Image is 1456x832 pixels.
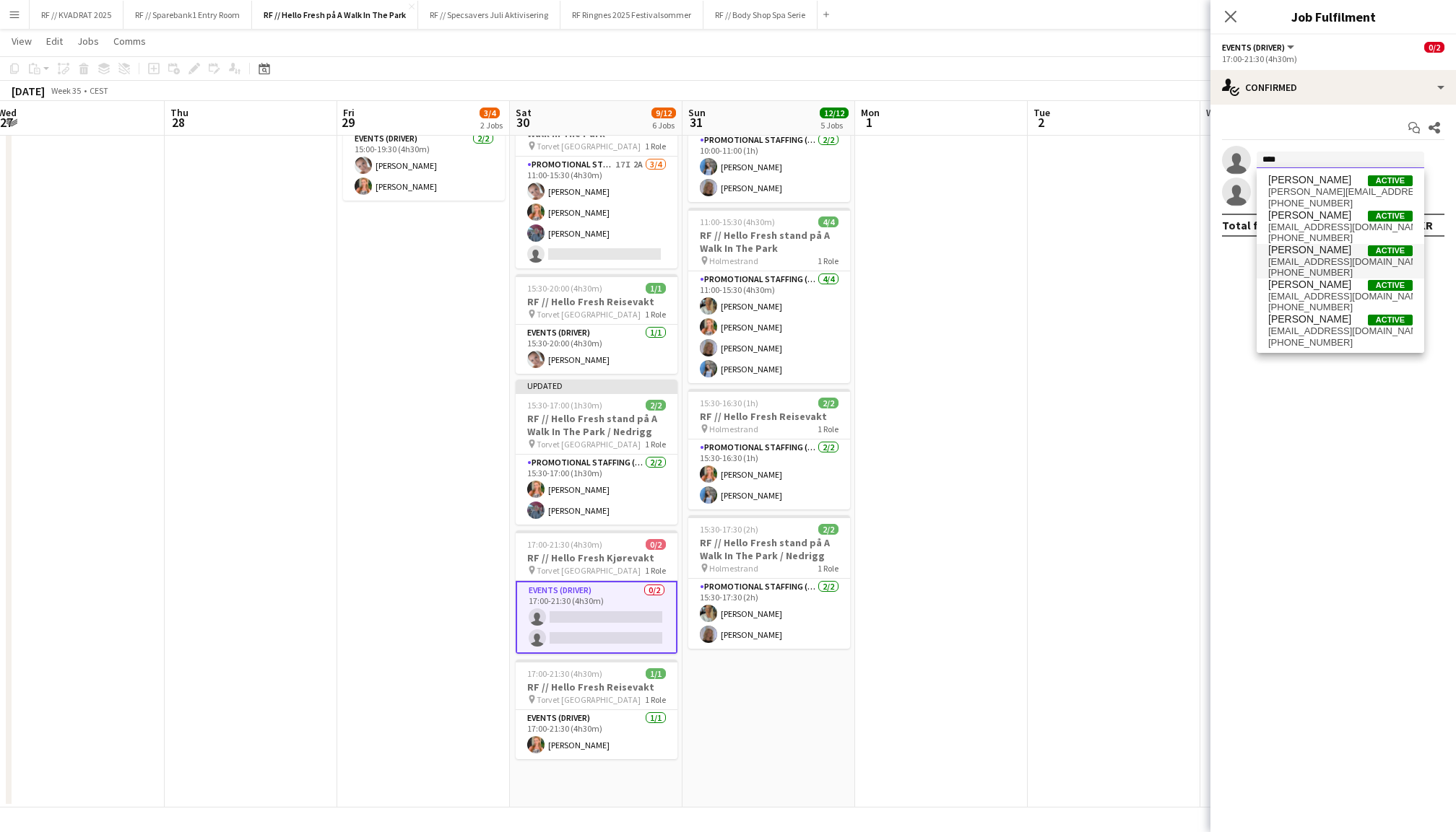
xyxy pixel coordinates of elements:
div: 6 Jobs [652,120,675,131]
app-card-role: Promotional Staffing (Promotional Staff)2/215:30-17:30 (2h)[PERSON_NAME][PERSON_NAME] [688,579,850,649]
div: Updated15:30-17:00 (1h30m)2/2RF // Hello Fresh stand på A Walk In The Park / Nedrigg Torvet [GEOG... [516,380,677,525]
a: Jobs [71,32,105,51]
span: 29 [341,114,355,131]
span: 1 Role [645,694,666,705]
span: 2 [1031,114,1050,131]
app-card-role: Promotional Staffing (Promotional Staff)2/215:30-16:30 (1h)[PERSON_NAME][PERSON_NAME] [688,439,850,509]
app-job-card: 15:30-20:00 (4h30m)1/1RF // Hello Fresh Reisevakt Torvet [GEOGRAPHIC_DATA]1 RoleEvents (Driver)1/... [516,274,677,374]
h3: RF // Hello Fresh stand på A Walk In The Park / Nedrigg [688,536,850,562]
button: RF // Sparebank1 Entry Room [123,1,252,29]
div: CEST [90,85,108,96]
span: Fri [343,106,355,119]
span: 15:30-20:00 (4h30m) [527,283,602,294]
span: 12/12 [820,108,849,118]
span: 1 Role [818,424,838,434]
h3: RF // Hello Fresh stand på A Walk In The Park [688,229,850,255]
div: 2 Jobs [480,120,503,131]
app-job-card: 17:00-21:30 (4h30m)1/1RF // Hello Fresh Reisevakt Torvet [GEOGRAPHIC_DATA]1 RoleEvents (Driver)1/... [516,660,677,759]
app-job-card: Updated11:00-15:30 (4h30m)3/4RF // Hello Fresh stand på A Walk In The Park Torvet [GEOGRAPHIC_DAT... [516,82,677,268]
span: Sun [688,106,706,119]
a: Comms [108,32,152,51]
app-card-role: Events (Driver)2/215:00-19:30 (4h30m)[PERSON_NAME][PERSON_NAME] [343,131,505,201]
span: Holmestrand [709,563,758,574]
span: Edit [46,35,63,48]
span: 1 [859,114,880,131]
div: 17:00-21:30 (4h30m)0/2RF // Hello Fresh Kjørevakt Torvet [GEOGRAPHIC_DATA]1 RoleEvents (Driver)0/... [516,530,677,654]
div: Total fee [1222,218,1271,232]
app-card-role: Events (Driver)1/117:00-21:30 (4h30m)[PERSON_NAME] [516,710,677,759]
span: noralaaouar00@gmail.com [1268,325,1413,337]
span: 3/4 [480,108,500,118]
span: Torvet [GEOGRAPHIC_DATA] [537,309,641,320]
span: Torvet [GEOGRAPHIC_DATA] [537,694,641,705]
span: Active [1368,175,1413,186]
span: 28 [168,114,188,131]
app-card-role: Events (Driver)0/217:00-21:30 (4h30m) [516,581,677,654]
span: +4741544921 [1268,198,1413,209]
span: nora@alvsaker.no [1268,186,1413,198]
button: RF // Specsavers Juli Aktivisering [418,1,560,29]
span: Jobs [77,35,99,48]
span: Mon [861,106,880,119]
button: RF Ringnes 2025 Festivalsommer [560,1,703,29]
span: 15:30-16:30 (1h) [700,398,758,408]
span: Comms [113,35,146,48]
h3: RF // Hello Fresh Reisevakt [516,680,677,693]
span: 1/1 [646,668,666,679]
button: RF // KVADRAT 2025 [30,1,123,29]
span: Nora Brekke Bystøl [1268,209,1351,222]
app-job-card: 10:00-11:00 (1h)2/2RF // Hello Fresh Reisevakt Holmestrand1 RolePromotional Staffing (Promotional... [688,82,850,202]
app-card-role: Promotional Staffing (Promotional Staff)17I2A3/411:00-15:30 (4h30m)[PERSON_NAME][PERSON_NAME][PER... [516,157,677,268]
h3: Job Fulfilment [1210,7,1456,26]
span: Active [1368,280,1413,291]
a: Edit [40,32,69,51]
span: 1 Role [645,309,666,320]
div: 5 Jobs [820,120,848,131]
span: Events (Driver) [1222,42,1285,53]
span: +4741605390 [1268,302,1413,313]
span: 17:00-21:30 (4h30m) [527,539,602,550]
span: 0/2 [646,539,666,550]
div: 15:30-16:30 (1h)2/2RF // Hello Fresh Reisevakt Holmestrand1 RolePromotional Staffing (Promotional... [688,389,850,509]
h3: RF // Hello Fresh Kjørevakt [516,551,677,564]
span: 2/2 [818,524,838,535]
span: 9/12 [651,108,676,118]
span: Active [1368,315,1413,325]
span: Nora Laaouar [1268,313,1351,325]
div: Updated [516,380,677,391]
span: Torvet [GEOGRAPHIC_DATA] [537,439,641,450]
span: 1 Role [645,141,666,152]
span: 1 Role [645,439,666,450]
span: 0/2 [1424,42,1444,53]
span: Nora Sofie Leverås [1268,279,1351,291]
span: 4/4 [818,216,838,227]
h3: RF // Hello Fresh Reisevakt [688,410,850,423]
span: 11:00-15:30 (4h30m) [700,216,775,227]
span: View [12,35,32,48]
app-job-card: 11:00-15:30 (4h30m)4/4RF // Hello Fresh stand på A Walk In The Park Holmestrand1 RolePromotional ... [688,208,850,383]
div: 15:30-17:30 (2h)2/2RF // Hello Fresh stand på A Walk In The Park / Nedrigg Holmestrand1 RolePromo... [688,515,850,649]
span: norasml@live.no [1268,291,1413,302]
h3: RF // Hello Fresh Reisevakt [516,295,677,308]
span: 1 Role [818,255,838,266]
span: 1 Role [645,565,666,576]
app-card-role: Promotional Staffing (Promotional Staff)2/215:30-17:00 (1h30m)[PERSON_NAME][PERSON_NAME] [516,455,677,525]
h3: RF // Hello Fresh stand på A Walk In The Park / Nedrigg [516,412,677,438]
div: 17:00-21:30 (4h30m) [1222,53,1444,64]
a: View [6,32,38,51]
app-card-role: Events (Driver)1/115:30-20:00 (4h30m)[PERSON_NAME] [516,325,677,374]
app-job-card: 15:00-19:30 (4h30m)2/2RF // Hello Fresh Reisevakt Torvet [GEOGRAPHIC_DATA]1 RoleEvents (Driver)2/... [343,80,505,201]
button: RF // Body Shop Spa Serie [703,1,818,29]
app-card-role: Promotional Staffing (Promotional Staff)2/210:00-11:00 (1h)[PERSON_NAME][PERSON_NAME] [688,132,850,202]
app-card-role: Promotional Staffing (Promotional Staff)4/411:00-15:30 (4h30m)[PERSON_NAME][PERSON_NAME][PERSON_N... [688,271,850,383]
span: 1 Role [818,563,838,574]
span: 31 [686,114,706,131]
span: Nora Alvsaker [1268,174,1351,186]
div: [DATE] [12,84,45,98]
span: norabbystol@icloud.com [1268,222,1413,233]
